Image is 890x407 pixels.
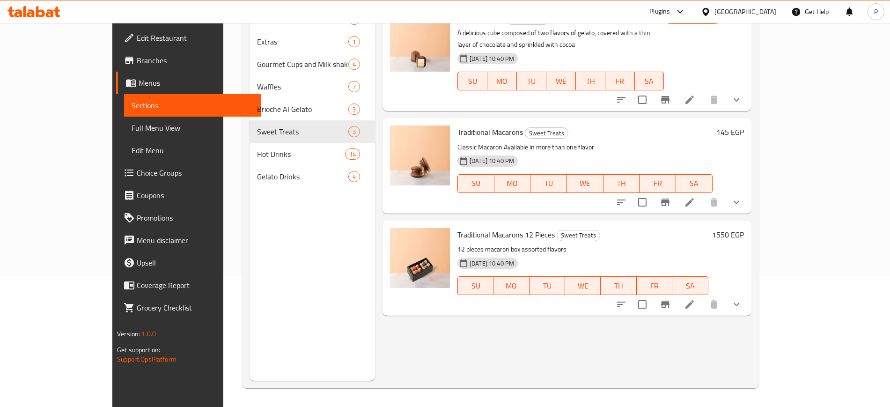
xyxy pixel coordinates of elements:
a: Menus [116,72,261,94]
span: MO [497,279,525,293]
span: SA [639,74,661,88]
span: Version: [117,328,140,340]
div: items [348,171,360,182]
div: items [348,126,360,137]
span: SU [462,74,484,88]
button: show more [725,293,748,316]
span: 1 [349,37,360,46]
a: Coupons [116,184,261,207]
button: Branch-specific-item [654,191,677,214]
div: Sweet Treats3 [250,120,375,143]
span: 14 [346,150,360,159]
span: Gelato Drinks [257,171,348,182]
button: MO [494,174,531,193]
span: TH [607,177,636,190]
button: TH [601,276,636,295]
span: Extras [257,36,348,47]
span: SA [676,279,704,293]
button: TH [603,174,640,193]
h6: 145 EGP [716,126,744,139]
button: SA [676,174,713,193]
button: TH [576,72,605,90]
span: Traditional Macarons 12 Pieces [457,228,555,242]
button: sort-choices [610,191,633,214]
span: FR [609,74,631,88]
div: items [348,36,360,47]
span: [DATE] 10:40 PM [466,156,518,165]
div: Sweet Treats [525,127,568,139]
button: show more [725,89,748,111]
div: items [348,59,360,70]
span: TU [533,279,561,293]
span: Gourmet Cups and Milk shakes [257,59,348,70]
button: SA [635,72,664,90]
span: Coverage Report [137,280,253,291]
span: Sweet Treats [257,126,348,137]
div: Brioche Al Gelato3 [250,98,375,120]
button: sort-choices [610,293,633,316]
div: Waffles7 [250,75,375,98]
div: Gourmet Cups and Milk shakes4 [250,53,375,75]
span: Grocery Checklist [137,302,253,313]
span: Menu disclaimer [137,235,253,246]
span: 1.0.0 [142,328,156,340]
span: Traditional Macarons [457,125,523,139]
span: Upsell [137,257,253,268]
button: FR [605,72,635,90]
span: TH [580,74,602,88]
a: Upsell [116,252,261,274]
a: Full Menu View [124,117,261,139]
span: Promotions [137,212,253,223]
span: SA [680,177,709,190]
button: delete [703,89,725,111]
div: items [345,148,360,160]
button: WE [546,72,576,90]
a: Edit Restaurant [116,27,261,49]
span: 4 [349,60,360,69]
span: Sweet Treats [557,230,600,241]
button: FR [637,276,672,295]
span: Hot Drinks [257,148,345,160]
span: SU [462,177,491,190]
button: Branch-specific-item [654,89,677,111]
a: Grocery Checklist [116,296,261,319]
div: Brioche Al Gelato [257,104,348,115]
div: Gelato Drinks4 [250,165,375,188]
button: WE [565,276,601,295]
span: Sweet Treats [525,128,568,139]
a: Edit menu item [684,94,695,105]
button: TU [530,174,567,193]
span: 3 [349,127,360,136]
button: show more [725,191,748,214]
span: TU [534,177,563,190]
span: 4 [349,172,360,181]
button: FR [640,174,676,193]
span: Choice Groups [137,167,253,178]
button: delete [703,293,725,316]
button: sort-choices [610,89,633,111]
button: SA [672,276,708,295]
span: WE [571,177,600,190]
button: TU [517,72,546,90]
span: Full Menu View [132,122,253,133]
img: Traditional Macarons 12 Pieces [390,228,450,288]
div: items [348,104,360,115]
button: SU [457,276,493,295]
button: Branch-specific-item [654,293,677,316]
span: WE [569,279,597,293]
div: Extras1 [250,30,375,53]
div: [GEOGRAPHIC_DATA] [714,7,776,17]
a: Edit menu item [684,197,695,208]
p: Classic Macaron Available in more than one flavor [457,141,713,153]
nav: Menu sections [250,4,375,192]
p: A delicious cube composed of two flavors of gelato, covered with a thin layer of chocolate and sp... [457,27,664,51]
span: FR [640,279,669,293]
svg: Show Choices [731,299,742,310]
span: Waffles [257,81,348,92]
div: Plugins [649,6,670,17]
svg: Show Choices [731,94,742,105]
h6: 0 EGP [725,12,744,25]
span: MO [498,177,527,190]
